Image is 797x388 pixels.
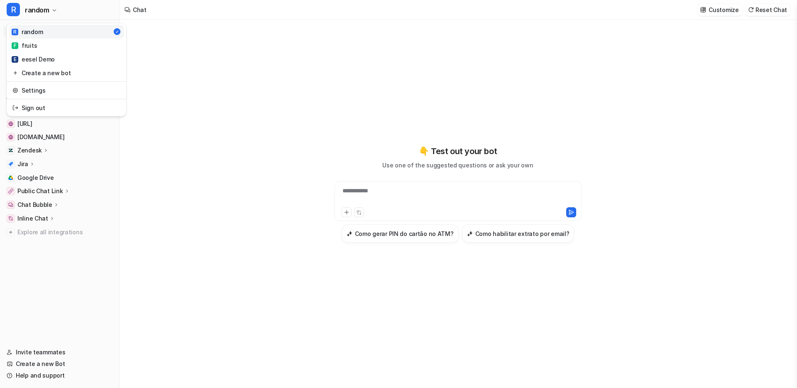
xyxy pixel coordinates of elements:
[12,27,43,36] div: random
[9,101,124,115] a: Sign out
[12,55,55,64] div: eesel Demo
[12,42,18,49] span: F
[12,41,37,50] div: fruits
[9,83,124,97] a: Settings
[7,23,126,116] div: Rrandom
[25,4,49,16] span: random
[12,29,18,35] span: R
[12,69,18,77] img: reset
[7,3,20,16] span: R
[9,66,124,80] a: Create a new bot
[12,86,18,95] img: reset
[12,103,18,112] img: reset
[12,56,18,63] span: E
